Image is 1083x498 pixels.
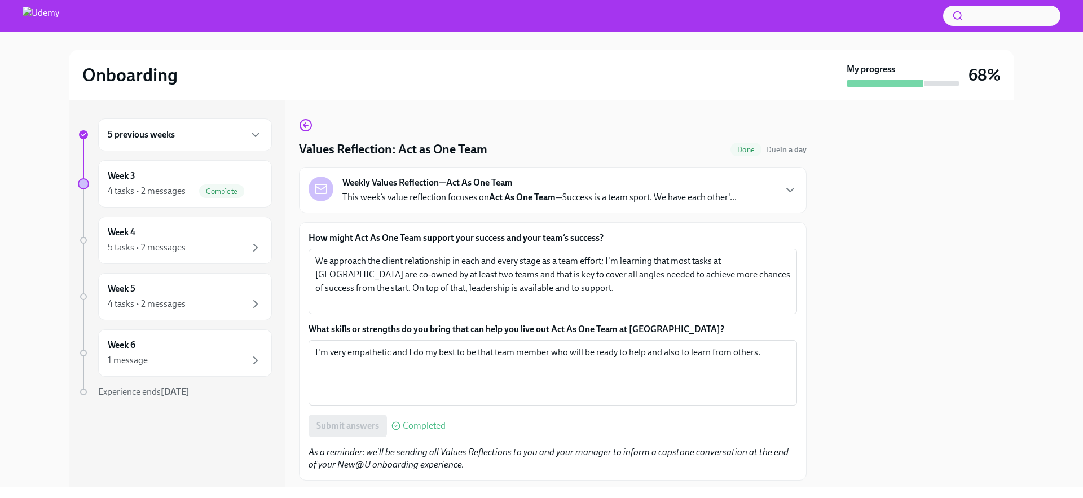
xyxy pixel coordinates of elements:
em: As a reminder: we'll be sending all Values Reflections to you and your manager to inform a capsto... [309,447,789,470]
span: Completed [403,421,446,430]
label: How might Act As One Team support your success and your team’s success? [309,232,797,244]
h2: Onboarding [82,64,178,86]
h6: Week 4 [108,226,135,239]
a: Week 45 tasks • 2 messages [78,217,272,264]
span: Due [766,145,807,155]
p: This week’s value reflection focuses on —Success is a team sport. We have each other'... [342,191,737,204]
span: Done [730,146,761,154]
div: 4 tasks • 2 messages [108,298,186,310]
img: Udemy [23,7,59,25]
strong: Weekly Values Reflection—Act As One Team [342,177,513,189]
div: 5 tasks • 2 messages [108,241,186,254]
h6: Week 5 [108,283,135,295]
a: Week 34 tasks • 2 messagesComplete [78,160,272,208]
div: 1 message [108,354,148,367]
h4: Values Reflection: Act as One Team [299,141,487,158]
div: 4 tasks • 2 messages [108,185,186,197]
strong: [DATE] [161,386,190,397]
strong: in a day [780,145,807,155]
div: 5 previous weeks [98,118,272,151]
span: Experience ends [98,386,190,397]
span: September 2nd, 2025 13:00 [766,144,807,155]
strong: My progress [847,63,895,76]
label: What skills or strengths do you bring that can help you live out Act As One Team at [GEOGRAPHIC_D... [309,323,797,336]
textarea: I'm very empathetic and I do my best to be that team member who will be ready to help and also to... [315,346,790,400]
textarea: We approach the client relationship in each and every stage as a team effort; I'm learning that m... [315,254,790,309]
h6: Week 6 [108,339,135,351]
h3: 68% [968,65,1001,85]
h6: Week 3 [108,170,135,182]
strong: Act As One Team [489,192,556,202]
h6: 5 previous weeks [108,129,175,141]
span: Complete [199,187,244,196]
a: Week 54 tasks • 2 messages [78,273,272,320]
a: Week 61 message [78,329,272,377]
